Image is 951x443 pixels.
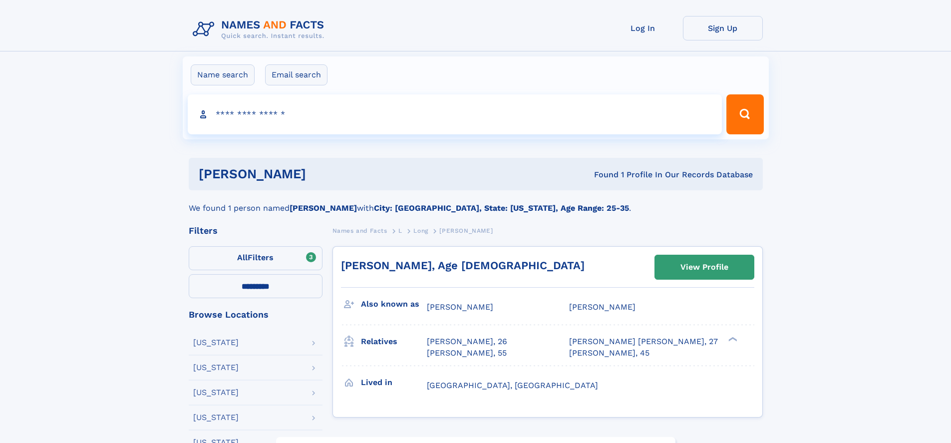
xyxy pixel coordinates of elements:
label: Email search [265,64,327,85]
div: Filters [189,226,322,235]
div: ❯ [726,336,738,343]
div: Found 1 Profile In Our Records Database [450,169,753,180]
a: [PERSON_NAME], 55 [427,348,507,359]
span: L [398,227,402,234]
a: Log In [603,16,683,40]
button: Search Button [726,94,763,134]
h3: Relatives [361,333,427,350]
a: [PERSON_NAME], 26 [427,336,507,347]
b: City: [GEOGRAPHIC_DATA], State: [US_STATE], Age Range: 25-35 [374,203,629,213]
label: Filters [189,246,322,270]
a: [PERSON_NAME], 45 [569,348,649,359]
h3: Lived in [361,374,427,391]
a: [PERSON_NAME] [PERSON_NAME], 27 [569,336,718,347]
a: Long [413,224,428,237]
a: L [398,224,402,237]
h3: Also known as [361,296,427,313]
b: [PERSON_NAME] [290,203,357,213]
div: [US_STATE] [193,414,239,422]
img: Logo Names and Facts [189,16,332,43]
a: View Profile [655,255,754,279]
div: Browse Locations [189,310,322,319]
span: [GEOGRAPHIC_DATA], [GEOGRAPHIC_DATA] [427,381,598,390]
h1: [PERSON_NAME] [199,168,450,180]
div: [US_STATE] [193,339,239,347]
span: Long [413,227,428,234]
input: search input [188,94,722,134]
span: [PERSON_NAME] [427,302,493,312]
span: All [237,253,248,262]
div: View Profile [680,256,728,279]
label: Name search [191,64,255,85]
a: [PERSON_NAME], Age [DEMOGRAPHIC_DATA] [341,259,585,272]
span: [PERSON_NAME] [439,227,493,234]
div: [US_STATE] [193,389,239,397]
a: Sign Up [683,16,763,40]
span: [PERSON_NAME] [569,302,635,312]
a: Names and Facts [332,224,387,237]
div: [US_STATE] [193,364,239,372]
div: We found 1 person named with . [189,190,763,214]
